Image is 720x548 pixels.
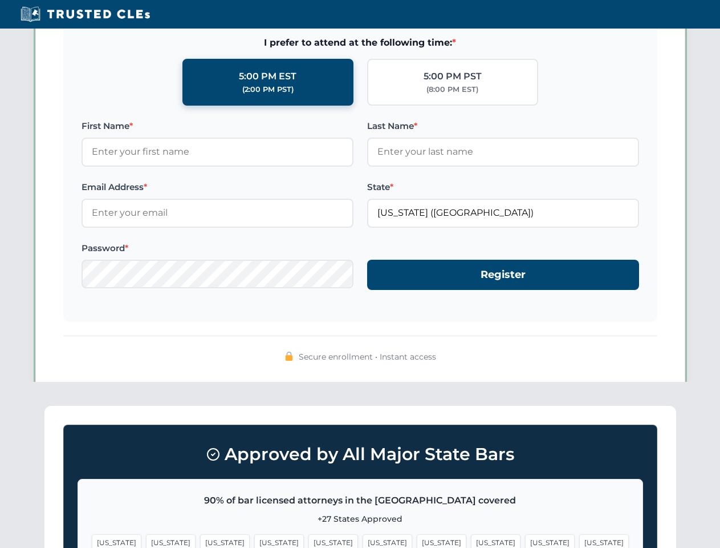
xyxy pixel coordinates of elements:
[92,513,629,525] p: +27 States Approved
[367,180,639,194] label: State
[367,138,639,166] input: Enter your last name
[242,84,294,95] div: (2:00 PM PST)
[367,119,639,133] label: Last Name
[82,35,639,50] span: I prefer to attend at the following time:
[82,138,353,166] input: Enter your first name
[239,69,296,84] div: 5:00 PM EST
[424,69,482,84] div: 5:00 PM PST
[367,260,639,290] button: Register
[426,84,478,95] div: (8:00 PM EST)
[82,119,353,133] label: First Name
[367,199,639,227] input: Florida (FL)
[78,439,643,470] h3: Approved by All Major State Bars
[17,6,153,23] img: Trusted CLEs
[299,350,436,363] span: Secure enrollment • Instant access
[82,199,353,227] input: Enter your email
[82,241,353,255] label: Password
[82,180,353,194] label: Email Address
[284,352,294,361] img: 🔒
[92,493,629,508] p: 90% of bar licensed attorneys in the [GEOGRAPHIC_DATA] covered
